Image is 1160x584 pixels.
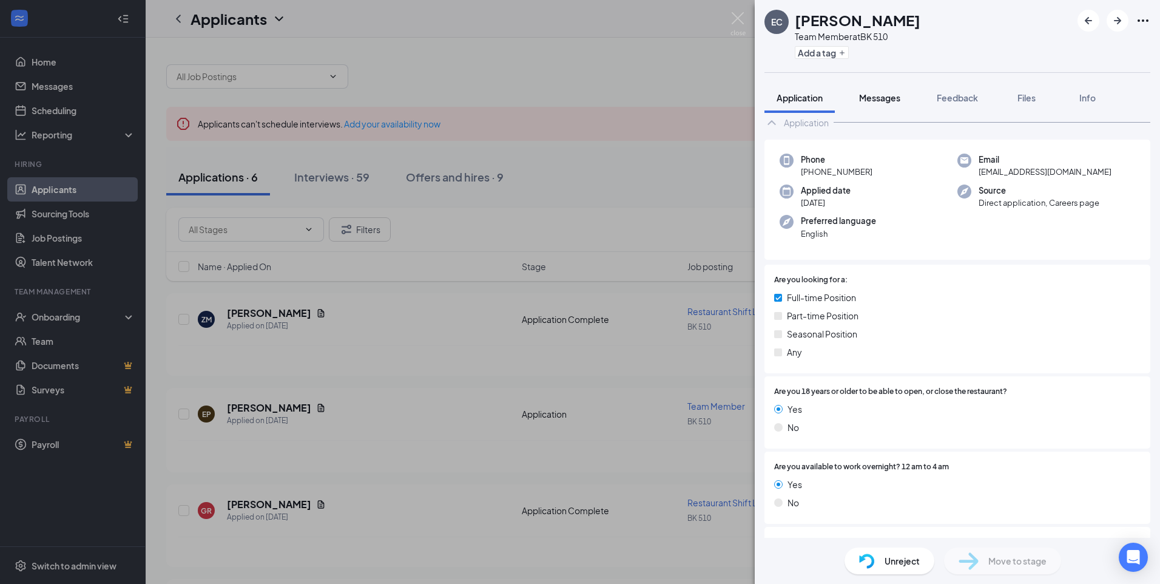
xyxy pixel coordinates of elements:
[787,421,799,434] span: No
[777,92,823,103] span: Application
[1136,13,1150,28] svg: Ellipses
[801,215,876,227] span: Preferred language
[774,274,848,286] span: Are you looking for a:
[787,345,802,359] span: Any
[784,117,829,129] div: Application
[771,16,783,28] div: EC
[979,185,1099,197] span: Source
[774,461,949,473] span: Are you available to work overnight? 12 am to 4 am
[795,46,849,59] button: PlusAdd a tag
[1017,92,1036,103] span: Files
[801,228,876,240] span: English
[979,197,1099,209] span: Direct application, Careers page
[787,478,802,491] span: Yes
[1119,543,1148,572] div: Open Intercom Messenger
[764,115,779,130] svg: ChevronUp
[795,10,920,30] h1: [PERSON_NAME]
[774,537,1002,548] span: Have you ever been previously employed by Rackson Restaurants
[979,154,1111,166] span: Email
[801,185,851,197] span: Applied date
[787,327,857,341] span: Seasonal Position
[1107,10,1128,32] button: ArrowRight
[979,166,1111,178] span: [EMAIL_ADDRESS][DOMAIN_NAME]
[787,496,799,509] span: No
[1079,92,1096,103] span: Info
[774,386,1007,398] span: Are you 18 years or older to be able to open, or close the restaurant?
[801,154,872,166] span: Phone
[787,402,802,416] span: Yes
[1081,13,1096,28] svg: ArrowLeftNew
[988,554,1047,568] span: Move to stage
[795,30,920,42] div: Team Member at BK 510
[801,197,851,209] span: [DATE]
[885,554,920,568] span: Unreject
[787,291,856,304] span: Full-time Position
[838,49,846,56] svg: Plus
[787,309,858,322] span: Part-time Position
[801,166,872,178] span: [PHONE_NUMBER]
[937,92,978,103] span: Feedback
[1110,13,1125,28] svg: ArrowRight
[1077,10,1099,32] button: ArrowLeftNew
[859,92,900,103] span: Messages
